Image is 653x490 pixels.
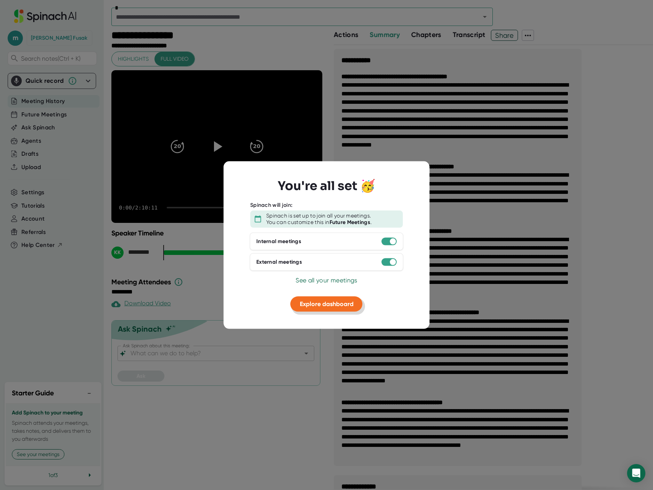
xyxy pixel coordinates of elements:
h3: You're all set 🥳 [278,179,375,193]
button: See all your meetings [296,276,357,285]
div: You can customize this in . [266,219,372,226]
div: External meetings [256,259,302,266]
div: Internal meetings [256,238,301,245]
div: Spinach is set up to join all your meetings. [266,212,371,219]
span: See all your meetings [296,276,357,284]
span: Explore dashboard [300,300,354,307]
button: Explore dashboard [291,296,363,311]
div: Spinach will join: [250,202,293,209]
b: Future Meetings [330,219,371,226]
div: Open Intercom Messenger [627,464,645,482]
